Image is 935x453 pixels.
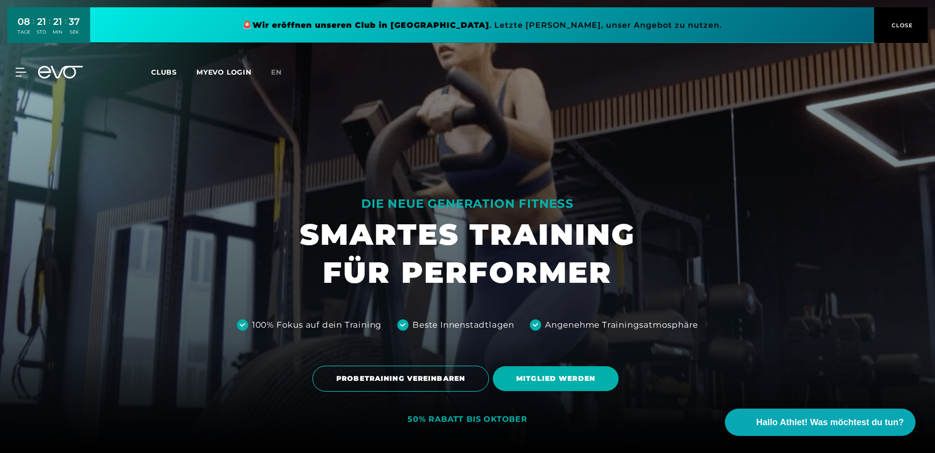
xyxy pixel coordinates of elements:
[33,16,34,41] div: :
[37,15,46,29] div: 21
[53,15,62,29] div: 21
[252,319,382,332] div: 100% Fokus auf dein Training
[271,68,282,77] span: en
[49,16,50,41] div: :
[493,359,623,398] a: MITGLIED WERDEN
[312,358,493,399] a: PROBETRAINING VEREINBAREN
[18,15,30,29] div: 08
[889,21,913,30] span: CLOSE
[271,67,293,78] a: en
[37,29,46,36] div: STD
[69,15,80,29] div: 37
[725,409,916,436] button: Hallo Athlet! Was möchtest du tun?
[408,414,527,425] div: 50% RABATT BIS OKTOBER
[53,29,62,36] div: MIN
[65,16,66,41] div: :
[874,7,928,43] button: CLOSE
[300,196,635,212] div: DIE NEUE GENERATION FITNESS
[18,29,30,36] div: TAGE
[69,29,80,36] div: SEK
[756,416,904,429] span: Hallo Athlet! Was möchtest du tun?
[516,374,595,384] span: MITGLIED WERDEN
[196,68,252,77] a: MYEVO LOGIN
[412,319,514,332] div: Beste Innenstadtlagen
[336,374,465,384] span: PROBETRAINING VEREINBAREN
[151,68,177,77] span: Clubs
[300,216,635,292] h1: SMARTES TRAINING FÜR PERFORMER
[545,319,698,332] div: Angenehme Trainingsatmosphäre
[151,67,196,77] a: Clubs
